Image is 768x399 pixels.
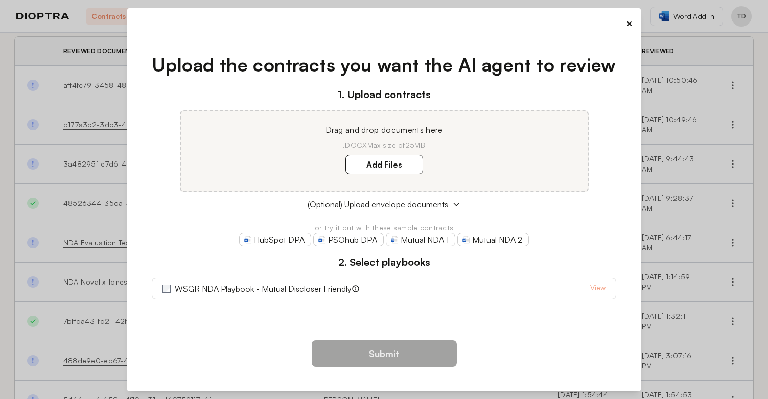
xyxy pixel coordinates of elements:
label: Add Files [345,155,423,174]
span: (Optional) Upload envelope documents [308,198,448,210]
a: HubSpot DPA [239,233,311,246]
button: (Optional) Upload envelope documents [152,198,616,210]
h3: 2. Select playbooks [152,254,616,270]
button: × [626,16,633,31]
a: PSOhub DPA [313,233,384,246]
a: Mutual NDA 1 [386,233,455,246]
p: or try it out with these sample contracts [152,223,616,233]
p: Drag and drop documents here [193,124,575,136]
a: View [590,283,606,295]
a: Mutual NDA 2 [457,233,529,246]
h1: Upload the contracts you want the AI agent to review [152,51,616,79]
button: Submit [312,340,457,367]
label: WSGR NDA Playbook - Mutual Discloser Friendly [175,283,352,295]
h3: 1. Upload contracts [152,87,616,102]
p: .DOCX Max size of 25MB [193,140,575,150]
